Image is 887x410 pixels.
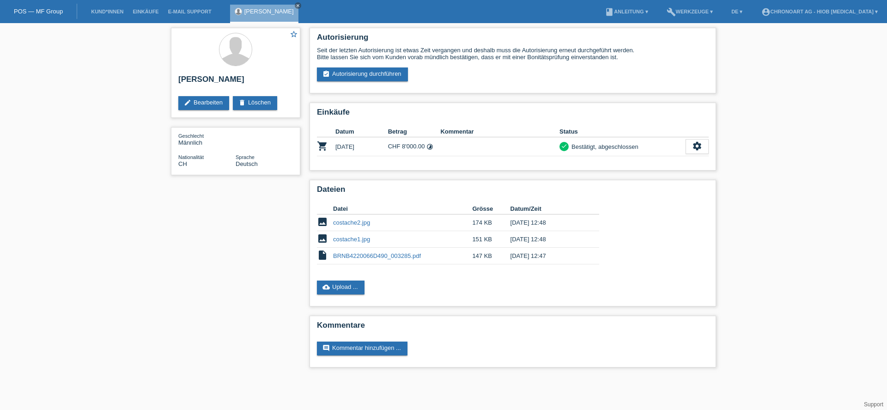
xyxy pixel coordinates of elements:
[296,3,300,8] i: close
[317,33,709,47] h2: Autorisierung
[605,7,614,17] i: book
[864,401,883,408] a: Support
[472,214,510,231] td: 174 KB
[561,143,567,149] i: check
[86,9,128,14] a: Kund*innen
[178,133,204,139] span: Geschlecht
[388,137,441,156] td: CHF 8'000.00
[472,248,510,264] td: 147 KB
[178,75,293,89] h2: [PERSON_NAME]
[333,219,370,226] a: costache2.jpg
[178,96,229,110] a: editBearbeiten
[164,9,216,14] a: E-Mail Support
[238,99,246,106] i: delete
[440,126,559,137] th: Kommentar
[662,9,718,14] a: buildWerkzeuge ▾
[333,203,472,214] th: Datei
[317,342,407,355] a: commentKommentar hinzufügen ...
[472,231,510,248] td: 151 KB
[727,9,747,14] a: DE ▾
[569,142,638,152] div: Bestätigt, abgeschlossen
[322,70,330,78] i: assignment_turned_in
[14,8,63,15] a: POS — MF Group
[510,231,586,248] td: [DATE] 12:48
[559,126,686,137] th: Status
[317,321,709,335] h2: Kommentare
[317,216,328,227] i: image
[335,126,388,137] th: Datum
[178,154,204,160] span: Nationalität
[317,67,408,81] a: assignment_turned_inAutorisierung durchführen
[295,2,301,9] a: close
[600,9,652,14] a: bookAnleitung ▾
[290,30,298,38] i: star_border
[317,141,328,152] i: POSP00026232
[757,9,883,14] a: account_circleChronoart AG - Hiob [MEDICAL_DATA] ▾
[333,252,421,259] a: BRNB4220066D490_003285.pdf
[692,141,702,151] i: settings
[317,281,365,294] a: cloud_uploadUpload ...
[667,7,676,17] i: build
[335,137,388,156] td: [DATE]
[510,203,586,214] th: Datum/Zeit
[472,203,510,214] th: Grösse
[178,160,187,167] span: Schweiz
[184,99,191,106] i: edit
[178,132,236,146] div: Männlich
[333,236,370,243] a: costache1.jpg
[236,154,255,160] span: Sprache
[290,30,298,40] a: star_border
[761,7,771,17] i: account_circle
[510,214,586,231] td: [DATE] 12:48
[426,143,433,150] i: 24 Raten
[388,126,441,137] th: Betrag
[236,160,258,167] span: Deutsch
[322,283,330,291] i: cloud_upload
[233,96,277,110] a: deleteLöschen
[128,9,163,14] a: Einkäufe
[322,344,330,352] i: comment
[317,108,709,122] h2: Einkäufe
[510,248,586,264] td: [DATE] 12:47
[317,47,709,61] div: Seit der letzten Autorisierung ist etwas Zeit vergangen und deshalb muss die Autorisierung erneut...
[317,250,328,261] i: insert_drive_file
[317,185,709,199] h2: Dateien
[244,8,294,15] a: [PERSON_NAME]
[317,233,328,244] i: image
